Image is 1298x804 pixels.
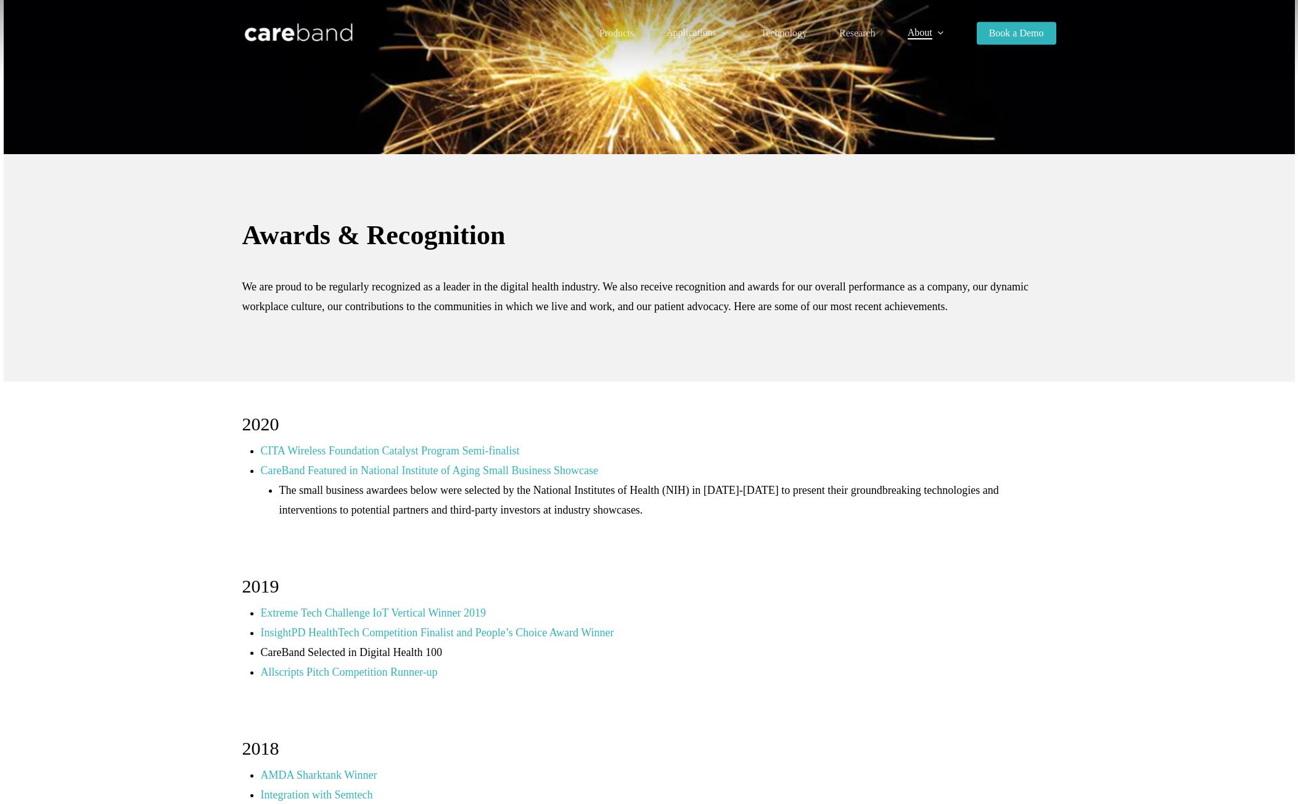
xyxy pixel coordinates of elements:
a: InsightPD HealthTech Competition Finalist and People’s Choice Award Winner [261,626,614,639]
a: Book a Demo [977,28,1056,38]
span: 2018 [242,738,279,758]
a: Applications [666,28,729,38]
a: Extreme Tech Challenge IoT Vertical Winner 2019 [261,607,487,619]
span: 2020 [242,414,279,434]
span: The small business awardees below were selected by the National Institutes of Health (NIH) in [DA... [279,484,999,516]
a: Allscripts Pitch Competition Runner-up [261,666,438,678]
span: 2019 [242,576,279,596]
a: About [908,28,945,38]
span: Book a Demo [989,28,1044,38]
p: We are proud to be regularly recognized as a leader in the digital health industry. We also recei... [242,277,1056,316]
span: Awards & Recognition [242,220,506,250]
a: Products [599,28,634,38]
span: CareBand Selected in Digital Health 100 [261,646,442,658]
a: Research [839,28,876,38]
a: Integration with Semtech [261,789,373,801]
a: CareBand Featured in National Institute of Aging Small Business Showcase [261,464,598,477]
a: AMDA Sharktank Winner [261,769,377,781]
a: Technology [761,28,807,38]
span: About [908,27,932,38]
span: Applications [666,27,717,38]
a: CITA Wireless Foundation Catalyst Program Semi-finalist [261,445,520,457]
